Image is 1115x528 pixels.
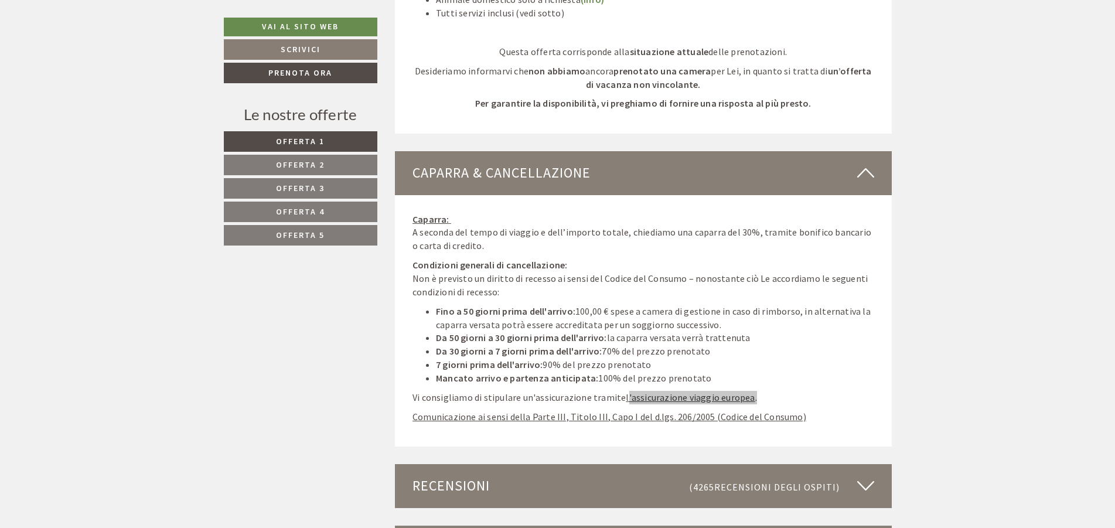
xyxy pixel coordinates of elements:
p: Vi consigliamo di stipulare un'assicurazione tramite . [412,391,874,404]
div: lunedì [208,9,254,29]
span: Offerta 5 [276,230,325,240]
span: Offerta 1 [276,136,325,147]
p: Non è previsto un diritto di recesso ai sensi del Codice del Consumo – nonostante ciò Le accordia... [412,258,874,299]
small: (4265 ) [689,481,840,493]
li: 100% del prezzo prenotato [436,372,874,385]
p: Questa offerta corrisponde alla delle prenotazioni. [412,45,874,59]
span: Offerta 4 [276,206,325,217]
strong: Caparra: [412,213,449,225]
a: Vai al sito web [224,18,377,36]
li: 70% del prezzo prenotato [436,345,874,358]
strong: Da 30 giorni a 7 giorni prima dell'arrivo: [436,345,602,357]
strong: Per garantire la disponibilità, vi preghiamo di fornire una risposta al più presto. [475,97,811,109]
p: A seconda del tempo di viaggio e dell’importo totale, chiediamo una caparra del 30%, tramite boni... [412,213,874,253]
li: Tutti servizi inclusi (vedi sotto) [436,6,874,20]
span: Recensioni degli ospiti [714,481,836,493]
p: Desideriamo informarvi che ancora per Lei, in quanto si tratta di [412,64,874,91]
small: 13:53 [18,57,177,66]
span: Offerta 3 [276,183,325,193]
strong: Fino a 50 giorni prima dell'arrivo: [436,305,575,317]
span: Offerta 2 [276,159,325,170]
li: la caparra versata verrà trattenuta [436,331,874,345]
div: [GEOGRAPHIC_DATA] [18,35,177,44]
strong: prenotato una camera [613,65,711,77]
strong: Mancato arrivo e partenza anticipata: [436,372,598,384]
div: Buon giorno, come possiamo aiutarla? [9,32,183,68]
strong: non abbiamo [528,65,585,77]
div: Recensioni [395,464,892,507]
strong: un’offerta di vacanza non vincolante. [586,65,872,90]
div: Caparra & cancellazione [395,151,892,195]
li: 100,00 € spese a camera di gestione in caso di rimborso, in alternativa la caparra versata potrà ... [436,305,874,332]
strong: Condizioni generali di cancellazione: [412,259,567,271]
strong: situazione attuale [630,46,709,57]
li: 90% del prezzo prenotato [436,358,874,372]
u: l'assicurazione viaggio europea [626,391,755,403]
a: Scrivici [224,39,377,60]
u: Comunicazione ai sensi della Parte III, Titolo III, Capo I del d.lgs. 206/2005 (Codice del Consumo) [412,411,806,423]
div: Le nostre offerte [224,104,377,125]
a: Prenota ora [224,63,377,83]
strong: Da 50 giorni a 30 giorni prima dell'arrivo: [436,332,607,343]
button: Invia [403,309,462,329]
strong: 7 giorni prima dell'arrivo: [436,359,543,370]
